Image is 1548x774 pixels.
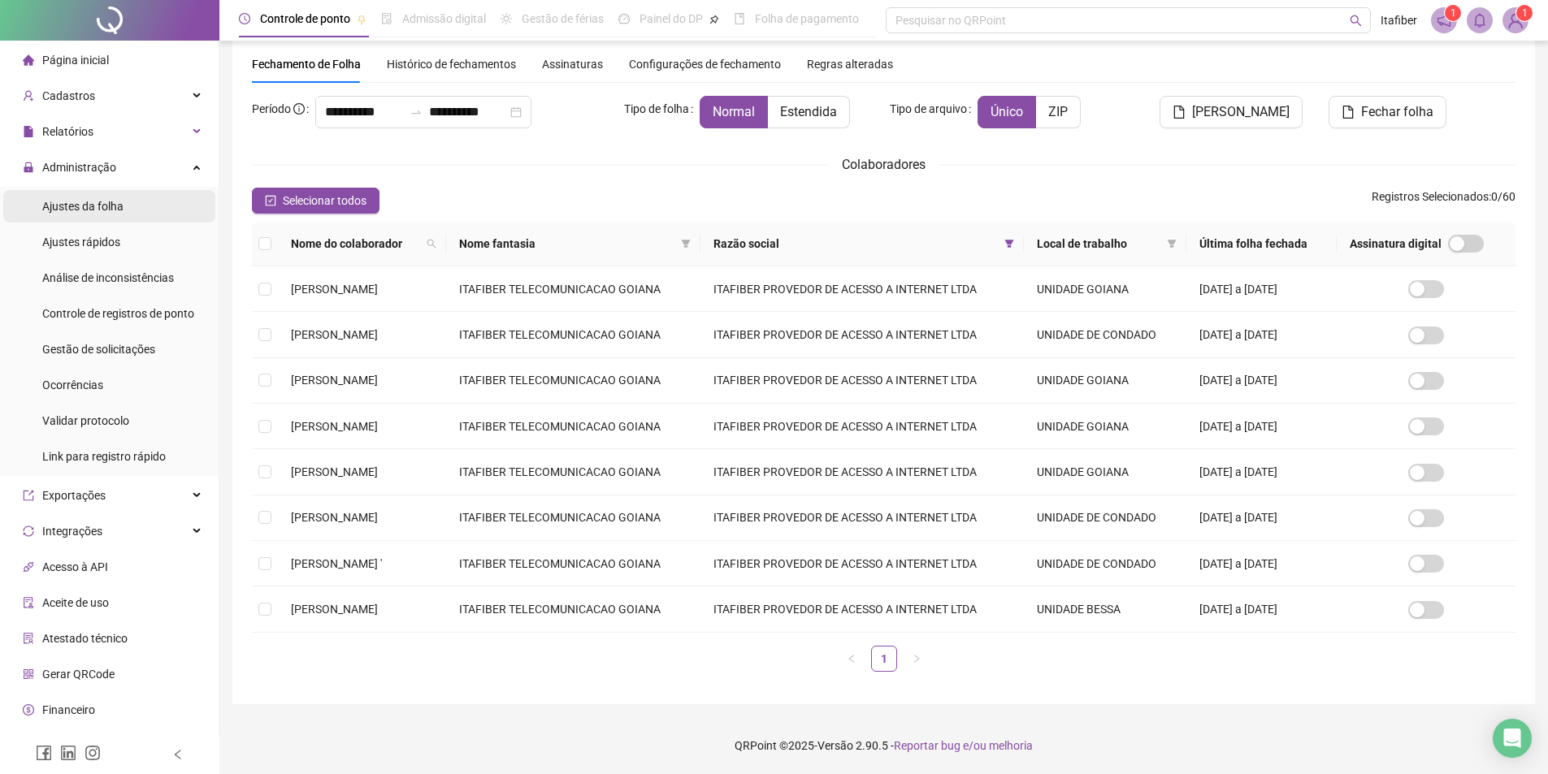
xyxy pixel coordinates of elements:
[42,161,116,174] span: Administração
[1329,96,1446,128] button: Fechar folha
[42,489,106,502] span: Exportações
[446,495,700,541] td: ITAFIBER TELECOMUNICACAO GOIANA
[252,188,379,214] button: Selecionar todos
[734,13,745,24] span: book
[1186,404,1337,449] td: [DATE] a [DATE]
[387,58,516,71] span: Histórico de fechamentos
[446,266,700,312] td: ITAFIBER TELECOMUNICACAO GOIANA
[291,374,378,387] span: [PERSON_NAME]
[624,100,689,118] span: Tipo de folha
[1173,106,1186,119] span: file
[1450,7,1456,19] span: 1
[42,54,109,67] span: Página inicial
[357,15,366,24] span: pushpin
[219,717,1548,774] footer: QRPoint © 2025 - 2.90.5 -
[446,358,700,404] td: ITAFIBER TELECOMUNICACAO GOIANA
[23,525,34,536] span: sync
[1024,266,1186,312] td: UNIDADE GOIANA
[1024,541,1186,586] td: UNIDADE DE CONDADO
[817,739,853,752] span: Versão
[42,668,115,681] span: Gerar QRCode
[23,632,34,643] span: solution
[23,54,34,65] span: home
[1186,312,1337,357] td: [DATE] a [DATE]
[1186,222,1337,266] th: Última folha fechada
[542,58,603,70] span: Assinaturas
[713,104,755,119] span: Normal
[904,646,930,672] button: right
[700,586,1024,632] td: ITAFIBER PROVEDOR DE ACESSO A INTERNET LTDA
[410,106,423,119] span: swap-right
[991,104,1023,119] span: Único
[709,15,719,24] span: pushpin
[446,449,700,495] td: ITAFIBER TELECOMUNICACAO GOIANA
[446,312,700,357] td: ITAFIBER TELECOMUNICACAO GOIANA
[42,343,155,356] span: Gestão de solicitações
[23,596,34,608] span: audit
[700,449,1024,495] td: ITAFIBER PROVEDOR DE ACESSO A INTERNET LTDA
[23,125,34,136] span: file
[42,450,166,463] span: Link para registro rápido
[381,13,392,24] span: file-done
[700,312,1024,357] td: ITAFIBER PROVEDOR DE ACESSO A INTERNET LTDA
[1381,11,1417,29] span: Itafiber
[291,511,378,524] span: [PERSON_NAME]
[1024,586,1186,632] td: UNIDADE BESSA
[85,745,101,761] span: instagram
[283,192,366,210] span: Selecionar todos
[446,541,700,586] td: ITAFIBER TELECOMUNICACAO GOIANA
[678,231,694,256] span: filter
[42,560,108,573] span: Acesso à API
[291,465,378,478] span: [PERSON_NAME]
[1186,586,1337,632] td: [DATE] a [DATE]
[700,404,1024,449] td: ITAFIBER PROVEDOR DE ACESSO A INTERNET LTDA
[23,489,34,500] span: export
[60,745,76,761] span: linkedin
[904,646,930,672] li: Próxima página
[1493,719,1532,758] div: Open Intercom Messenger
[1516,5,1533,21] sup: Atualize o seu contato no menu Meus Dados
[291,235,420,253] span: Nome do colaborador
[427,239,436,249] span: search
[755,12,859,25] span: Folha de pagamento
[839,646,865,672] button: left
[36,745,52,761] span: facebook
[871,646,897,672] li: 1
[807,58,893,70] span: Regras alteradas
[1186,449,1337,495] td: [DATE] a [DATE]
[681,239,691,249] span: filter
[1024,495,1186,541] td: UNIDADE DE CONDADO
[42,378,103,391] span: Ocorrências
[1024,404,1186,449] td: UNIDADE GOIANA
[629,58,781,70] span: Configurações de fechamento
[1372,190,1489,203] span: Registros Selecionados
[23,89,34,101] span: user-add
[842,157,926,172] span: Colaboradores
[1186,541,1337,586] td: [DATE] a [DATE]
[23,560,34,572] span: api
[42,271,174,284] span: Análise de inconsistências
[265,195,276,206] span: check-square
[1186,358,1337,404] td: [DATE] a [DATE]
[1342,106,1355,119] span: file
[1350,235,1442,253] span: Assinatura digital
[42,236,120,249] span: Ajustes rápidos
[780,104,837,119] span: Estendida
[42,703,95,716] span: Financeiro
[1350,15,1362,27] span: search
[23,161,34,172] span: lock
[700,266,1024,312] td: ITAFIBER PROVEDOR DE ACESSO A INTERNET LTDA
[291,420,378,433] span: [PERSON_NAME]
[700,495,1024,541] td: ITAFIBER PROVEDOR DE ACESSO A INTERNET LTDA
[1164,231,1180,256] span: filter
[912,654,921,664] span: right
[872,646,896,671] a: 1
[1024,312,1186,357] td: UNIDADE DE CONDADO
[1445,5,1461,21] sup: 1
[459,235,674,253] span: Nome fantasia
[291,283,378,296] span: [PERSON_NAME]
[252,102,291,115] span: Período
[1001,231,1017,256] span: filter
[839,646,865,672] li: Página anterior
[1503,8,1528,32] img: 11104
